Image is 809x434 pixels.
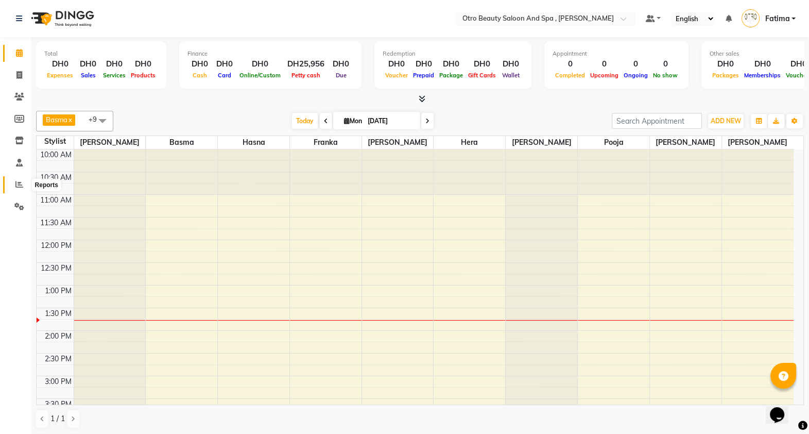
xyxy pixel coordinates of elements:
[553,49,680,58] div: Appointment
[190,72,210,79] span: Cash
[650,58,680,70] div: 0
[621,72,650,79] span: Ongoing
[43,399,74,410] div: 3:30 PM
[74,136,146,149] span: [PERSON_NAME]
[215,72,234,79] span: Card
[710,58,742,70] div: DH0
[362,136,434,149] span: [PERSON_NAME]
[742,72,783,79] span: Memberships
[383,72,410,79] span: Voucher
[43,376,74,387] div: 3:00 PM
[650,136,721,149] span: [PERSON_NAME]
[38,218,74,228] div: 11:30 AM
[766,393,799,424] iframe: chat widget
[43,354,74,364] div: 2:30 PM
[100,72,128,79] span: Services
[437,58,466,70] div: DH0
[578,136,649,149] span: Pooja
[100,58,128,70] div: DH0
[588,72,621,79] span: Upcoming
[237,72,283,79] span: Online/Custom
[50,413,65,424] span: 1 / 1
[711,117,741,125] span: ADD NEW
[37,136,74,147] div: Stylist
[710,72,742,79] span: Packages
[553,72,588,79] span: Completed
[212,58,237,70] div: DH0
[466,72,498,79] span: Gift Cards
[218,136,289,149] span: Hasna
[237,58,283,70] div: DH0
[290,136,362,149] span: Franka
[39,263,74,274] div: 12:30 PM
[434,136,505,149] span: Hera
[383,49,523,58] div: Redemption
[43,331,74,342] div: 2:00 PM
[437,72,466,79] span: Package
[43,308,74,319] div: 1:30 PM
[146,136,217,149] span: Basma
[128,72,158,79] span: Products
[742,58,783,70] div: DH0
[466,58,498,70] div: DH0
[708,114,744,128] button: ADD NEW
[46,115,67,124] span: Basma
[650,72,680,79] span: No show
[588,58,621,70] div: 0
[44,72,76,79] span: Expenses
[32,179,61,191] div: Reports
[38,195,74,206] div: 11:00 AM
[410,58,437,70] div: DH0
[44,49,158,58] div: Total
[67,115,72,124] a: x
[187,49,353,58] div: Finance
[410,72,437,79] span: Prepaid
[383,58,410,70] div: DH0
[498,58,523,70] div: DH0
[722,136,794,149] span: [PERSON_NAME]
[44,58,76,70] div: DH0
[292,113,318,129] span: Today
[500,72,522,79] span: Wallet
[621,58,650,70] div: 0
[43,286,74,296] div: 1:00 PM
[341,117,365,125] span: Mon
[765,13,789,24] span: Fatima
[128,58,158,70] div: DH0
[333,72,349,79] span: Due
[38,149,74,160] div: 10:00 AM
[38,172,74,183] div: 10:30 AM
[283,58,329,70] div: DH25,956
[742,9,760,27] img: Fatima
[78,72,98,79] span: Sales
[26,4,97,33] img: logo
[506,136,577,149] span: [PERSON_NAME]
[553,58,588,70] div: 0
[612,113,702,129] input: Search Appointment
[289,72,323,79] span: Petty cash
[187,58,212,70] div: DH0
[329,58,353,70] div: DH0
[39,240,74,251] div: 12:00 PM
[76,58,100,70] div: DH0
[365,113,416,129] input: 2025-09-01
[89,115,105,123] span: +9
